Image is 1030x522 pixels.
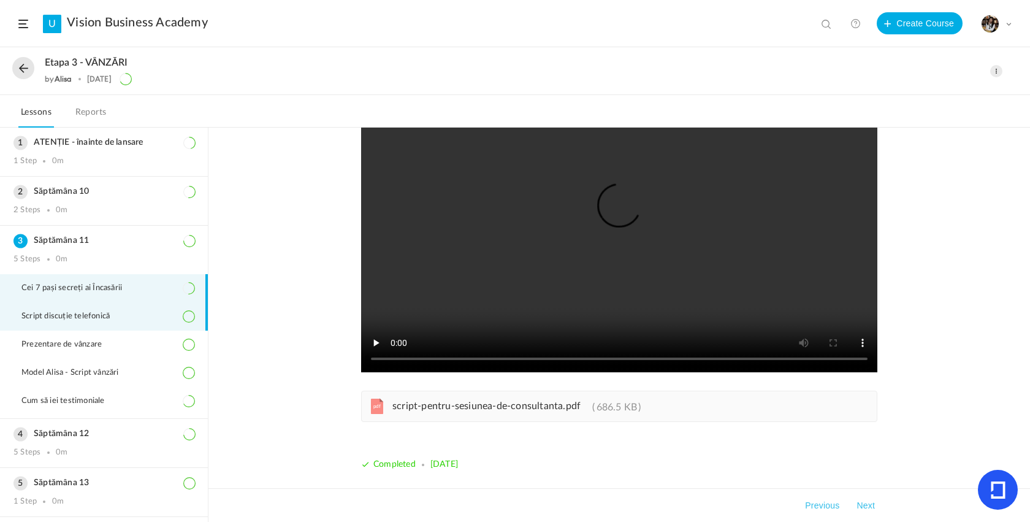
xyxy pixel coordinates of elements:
span: Completed [373,460,416,469]
span: Cum să iei testimoniale [21,396,120,406]
span: Model Alisa - Script vânzări [21,368,134,378]
a: Reports [73,104,109,128]
span: Prezentare de vânzare [21,340,117,350]
div: 2 Steps [13,205,40,215]
span: [DATE] [430,460,458,469]
button: Create Course [877,12,963,34]
div: 1 Step [13,497,37,507]
h3: Săptămâna 12 [13,429,194,439]
div: 1 Step [13,156,37,166]
span: Script discuție telefonică [21,312,125,321]
div: 0m [52,497,64,507]
button: Next [854,498,877,513]
h3: Săptămâna 11 [13,236,194,246]
div: 0m [56,205,67,215]
a: Alisa [55,74,72,83]
cite: pdf [371,399,383,415]
div: 5 Steps [13,448,40,458]
img: tempimagehs7pti.png [982,15,999,33]
button: Previous [803,498,842,513]
div: 0m [56,448,67,458]
div: [DATE] [87,75,112,83]
span: 686.5 KB [592,402,641,412]
div: by [45,75,72,83]
h3: Săptămâna 13 [13,478,194,488]
span: Etapa 3 - VÂNZĂRI [45,57,128,69]
h3: Săptămâna 10 [13,186,194,197]
div: 0m [52,156,64,166]
a: Lessons [18,104,54,128]
div: 5 Steps [13,255,40,264]
span: Cei 7 pași secreți ai Încasării [21,283,137,293]
a: U [43,15,61,33]
h3: ATENȚIE - înainte de lansare [13,137,194,148]
a: Vision Business Academy [67,15,208,30]
span: script-pentru-sesiunea-de-consultanta.pdf [392,401,581,411]
div: 0m [56,255,67,264]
